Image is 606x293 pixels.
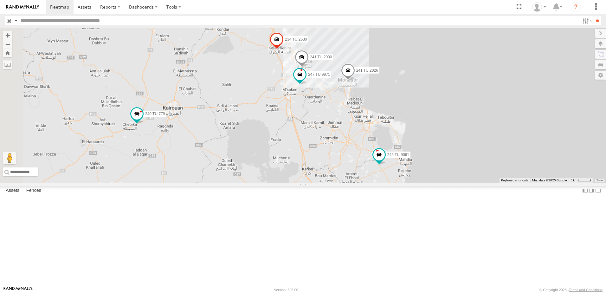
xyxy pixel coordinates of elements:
span: 247 TU 9971 [308,73,330,77]
i: ? [571,2,581,12]
button: Keyboard shortcuts [501,178,528,183]
button: Zoom in [3,31,12,40]
span: 241 TU 2026 [356,68,378,73]
span: Map data ©2025 Google [532,179,567,182]
div: Version: 306.00 [274,288,298,292]
a: Visit our Website [3,287,33,293]
span: 5 km [571,179,577,182]
label: Hide Summary Table [595,186,601,195]
img: rand-logo.svg [6,5,39,9]
div: © Copyright 2025 - [539,288,603,292]
button: Zoom Home [3,49,12,57]
button: Drag Pegman onto the map to open Street View [3,152,16,164]
span: 241 TU 2030 [310,55,332,59]
label: Dock Summary Table to the Right [588,186,595,195]
label: Fences [23,186,44,195]
label: Search Filter Options [580,16,594,25]
span: 245 TU 9061 [387,153,409,157]
button: Map Scale: 5 km per 40 pixels [569,178,593,183]
label: Search Query [13,16,18,25]
label: Map Settings [595,71,606,80]
label: Dock Summary Table to the Left [582,186,588,195]
a: Terms [596,179,603,182]
a: Terms and Conditions [569,288,603,292]
label: Assets [3,186,23,195]
div: Nejah Benkhalifa [530,2,548,12]
span: 234 TU 2630 [285,37,307,42]
label: Measure [3,60,12,69]
span: 240 TU 779 [145,112,165,116]
button: Zoom out [3,40,12,49]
